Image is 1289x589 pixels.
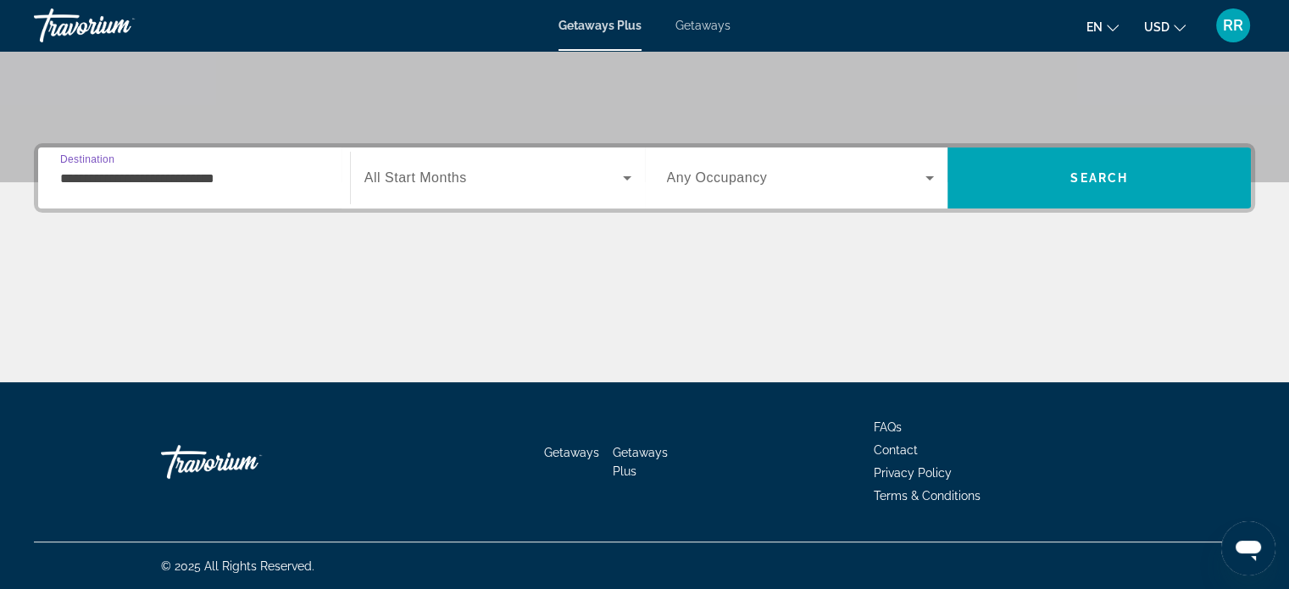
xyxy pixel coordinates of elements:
[60,153,114,164] span: Destination
[874,466,952,480] a: Privacy Policy
[161,436,331,487] a: Go Home
[544,446,599,459] a: Getaways
[1144,20,1170,34] span: USD
[874,489,981,503] a: Terms & Conditions
[1070,171,1128,185] span: Search
[874,420,902,434] a: FAQs
[1144,14,1186,39] button: Change currency
[1223,17,1243,34] span: RR
[947,147,1251,208] button: Search
[161,559,314,573] span: © 2025 All Rights Reserved.
[874,443,918,457] a: Contact
[675,19,731,32] a: Getaways
[60,169,328,189] input: Select destination
[667,170,768,185] span: Any Occupancy
[1221,521,1275,575] iframe: Кнопка запуска окна обмена сообщениями
[1086,20,1103,34] span: en
[613,446,668,478] a: Getaways Plus
[558,19,642,32] a: Getaways Plus
[1211,8,1255,43] button: User Menu
[34,3,203,47] a: Travorium
[364,170,467,185] span: All Start Months
[1086,14,1119,39] button: Change language
[38,147,1251,208] div: Search widget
